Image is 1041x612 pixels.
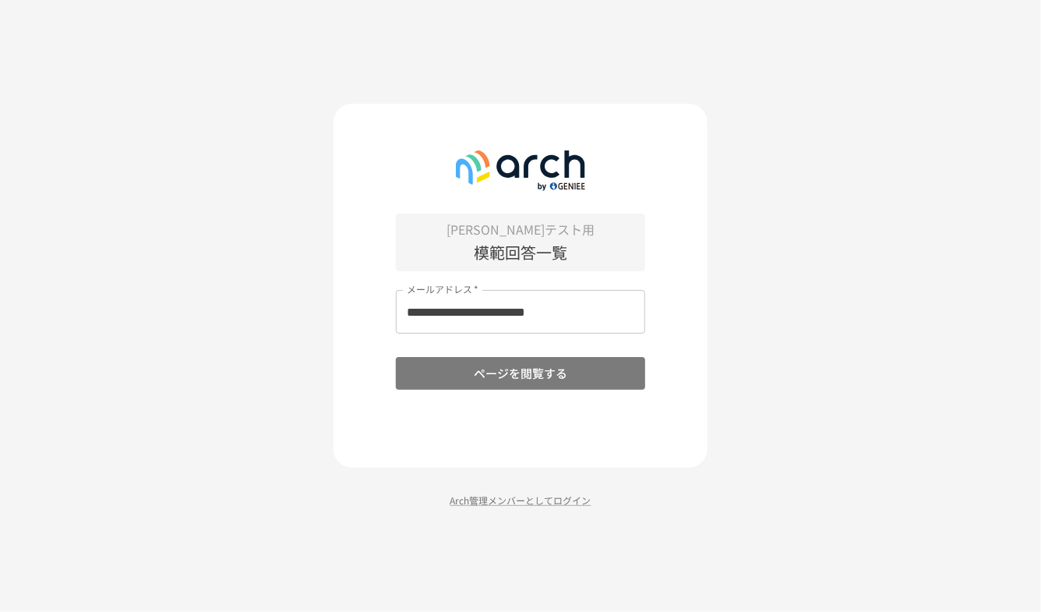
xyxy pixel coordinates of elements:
label: メールアドレス [407,283,478,296]
button: ページを閲覧する [396,357,645,390]
p: [PERSON_NAME]テスト用 [396,220,645,240]
p: Arch管理メンバーとしてログイン [333,493,708,508]
p: 模範回答一覧 [396,240,645,265]
img: logo-default@2x-9cf2c760.svg [456,150,585,191]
